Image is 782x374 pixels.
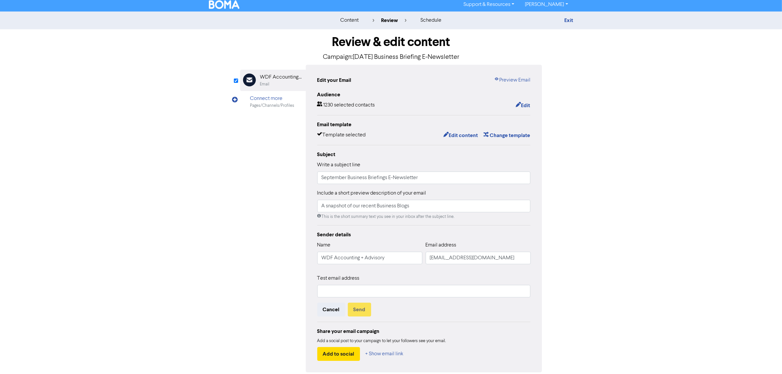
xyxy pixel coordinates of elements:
div: Share your email campaign [317,327,531,335]
label: Write a subject line [317,161,361,169]
button: Change template [483,131,530,140]
label: Include a short preview description of your email [317,189,426,197]
button: Send [348,303,371,316]
button: Edit content [443,131,478,140]
div: review [372,16,407,24]
button: Add to social [317,347,360,361]
div: Add a social post to your campaign to let your followers see your email. [317,338,531,344]
div: Template selected [317,131,366,140]
div: content [340,16,359,24]
div: This is the short summary text you see in your inbox after the subject line. [317,214,531,220]
a: Preview Email [494,76,530,84]
div: Sender details [317,231,531,239]
iframe: Chat Widget [749,342,782,374]
div: 1230 selected contacts [317,101,375,110]
button: Cancel [317,303,345,316]
div: WDF Accounting + AdvisoryEmail [240,70,306,91]
div: schedule [420,16,441,24]
img: BOMA Logo [209,0,240,9]
label: Name [317,241,331,249]
a: Exit [564,17,573,24]
button: Edit [515,101,530,110]
div: Connect more [250,95,295,103]
div: Edit your Email [317,76,351,84]
label: Email address [426,241,457,249]
div: Subject [317,151,531,158]
p: Campaign: [DATE] Business Briefing E-Newsletter [240,52,542,62]
div: Pages/Channels/Profiles [250,103,295,109]
div: Audience [317,91,531,99]
button: + Show email link [365,347,404,361]
label: Test email address [317,274,360,282]
h1: Review & edit content [240,35,542,50]
div: Email template [317,121,531,129]
div: Email [260,81,270,87]
div: WDF Accounting + Advisory [260,73,302,81]
div: Connect morePages/Channels/Profiles [240,91,306,112]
